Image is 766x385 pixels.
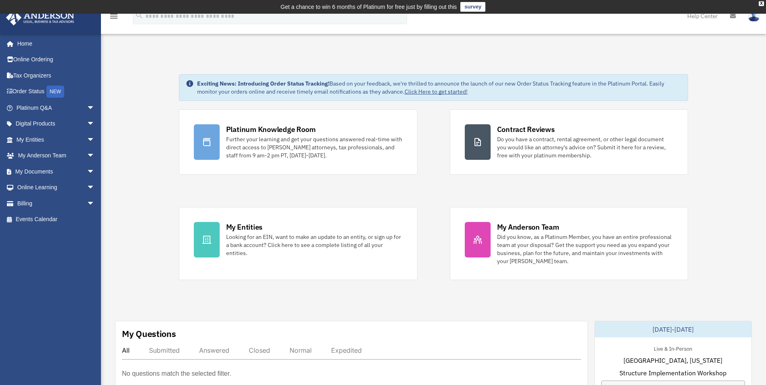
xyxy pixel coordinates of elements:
a: Order StatusNEW [6,84,107,100]
div: Closed [249,346,270,354]
span: arrow_drop_down [87,180,103,196]
p: No questions match the selected filter. [122,368,231,379]
img: Anderson Advisors Platinum Portal [4,10,77,25]
div: Submitted [149,346,180,354]
a: My Documentsarrow_drop_down [6,163,107,180]
a: My Entitiesarrow_drop_down [6,132,107,148]
div: NEW [46,86,64,98]
span: arrow_drop_down [87,163,103,180]
a: Platinum Knowledge Room Further your learning and get your questions answered real-time with dire... [179,109,418,175]
a: Contract Reviews Do you have a contract, rental agreement, or other legal document you would like... [450,109,688,175]
div: Do you have a contract, rental agreement, or other legal document you would like an attorney's ad... [497,135,674,159]
span: [GEOGRAPHIC_DATA], [US_STATE] [623,356,722,365]
div: Normal [290,346,312,354]
a: Billingarrow_drop_down [6,195,107,211]
a: Events Calendar [6,211,107,228]
i: search [135,11,144,20]
a: survey [460,2,485,12]
div: Get a chance to win 6 months of Platinum for free just by filling out this [281,2,457,12]
span: arrow_drop_down [87,132,103,148]
div: My Anderson Team [497,222,559,232]
img: User Pic [748,10,760,22]
div: close [759,1,764,6]
div: All [122,346,130,354]
a: My Anderson Team Did you know, as a Platinum Member, you have an entire professional team at your... [450,207,688,280]
div: Answered [199,346,229,354]
a: My Anderson Teamarrow_drop_down [6,148,107,164]
div: Based on your feedback, we're thrilled to announce the launch of our new Order Status Tracking fe... [197,80,682,96]
i: menu [109,11,119,21]
span: arrow_drop_down [87,195,103,212]
span: arrow_drop_down [87,148,103,164]
div: My Entities [226,222,262,232]
a: Platinum Q&Aarrow_drop_down [6,100,107,116]
span: Structure Implementation Workshop [619,368,726,378]
div: [DATE]-[DATE] [595,321,751,337]
div: Contract Reviews [497,124,555,134]
a: My Entities Looking for an EIN, want to make an update to an entity, or sign up for a bank accoun... [179,207,418,280]
a: Click Here to get started! [405,88,468,95]
span: arrow_drop_down [87,100,103,116]
strong: Exciting News: Introducing Order Status Tracking! [197,80,329,87]
a: Digital Productsarrow_drop_down [6,116,107,132]
div: Live & In-Person [647,344,699,352]
div: Expedited [331,346,362,354]
a: Tax Organizers [6,67,107,84]
div: My Questions [122,328,176,340]
a: Home [6,36,103,52]
div: Further your learning and get your questions answered real-time with direct access to [PERSON_NAM... [226,135,403,159]
div: Platinum Knowledge Room [226,124,316,134]
div: Looking for an EIN, want to make an update to an entity, or sign up for a bank account? Click her... [226,233,403,257]
a: Online Ordering [6,52,107,68]
div: Did you know, as a Platinum Member, you have an entire professional team at your disposal? Get th... [497,233,674,265]
a: menu [109,14,119,21]
a: Online Learningarrow_drop_down [6,180,107,196]
span: arrow_drop_down [87,116,103,132]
